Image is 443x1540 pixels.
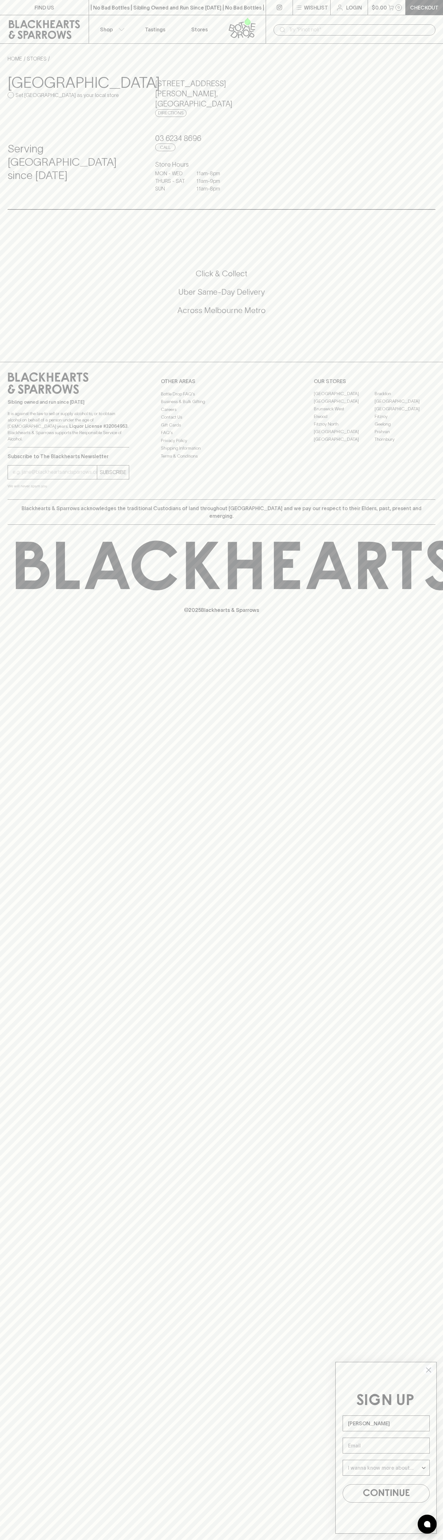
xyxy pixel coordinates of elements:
input: I wanna know more about... [348,1460,421,1475]
a: Fitzroy North [314,420,375,428]
p: Shop [100,26,113,33]
h4: Serving [GEOGRAPHIC_DATA] since [DATE] [8,142,140,182]
a: Brunswick West [314,405,375,413]
p: FIND US [35,4,54,11]
p: Tastings [145,26,165,33]
a: [GEOGRAPHIC_DATA] [314,390,375,398]
a: [GEOGRAPHIC_DATA] [314,436,375,443]
button: CONTINUE [343,1484,430,1503]
button: Show Options [421,1460,427,1475]
p: Sibling owned and run since [DATE] [8,399,129,405]
h5: Uber Same-Day Delivery [8,287,435,297]
span: SIGN UP [356,1394,414,1408]
p: Subscribe to The Blackhearts Newsletter [8,452,129,460]
p: Wishlist [304,4,328,11]
a: Prahran [375,428,435,436]
p: Checkout [410,4,439,11]
a: Call [155,144,175,151]
a: Bottle Drop FAQ's [161,390,282,398]
a: Thornbury [375,436,435,443]
a: Tastings [133,15,177,43]
a: Geelong [375,420,435,428]
a: Directions [155,109,187,117]
p: 11am - 9pm [196,177,228,185]
h5: [STREET_ADDRESS][PERSON_NAME] , [GEOGRAPHIC_DATA] [155,79,288,109]
input: e.g. jane@blackheartsandsparrows.com.au [13,467,97,477]
a: Shipping Information [161,445,282,452]
input: Email [343,1438,430,1453]
a: STORES [27,56,47,61]
button: SUBSCRIBE [97,465,129,479]
p: OTHER AREAS [161,377,282,385]
button: Close dialog [423,1364,434,1376]
div: Call to action block [8,243,435,349]
p: SUN [155,185,187,192]
input: Try "Pinot noir" [289,25,430,35]
p: Login [346,4,362,11]
h3: [GEOGRAPHIC_DATA] [8,74,140,91]
a: Stores [177,15,222,43]
p: SUBSCRIBE [100,468,126,476]
a: Contact Us [161,414,282,421]
p: It is against the law to sell or supply alcohol to, or to obtain alcohol on behalf of a person un... [8,410,129,442]
p: 11am - 8pm [196,185,228,192]
a: [GEOGRAPHIC_DATA] [314,398,375,405]
p: Stores [191,26,208,33]
h6: Store Hours [155,159,288,170]
p: MON - WED [155,170,187,177]
p: 11am - 8pm [196,170,228,177]
p: Set [GEOGRAPHIC_DATA] as your local store [16,91,119,99]
input: Name [343,1415,430,1431]
a: [GEOGRAPHIC_DATA] [375,405,435,413]
p: 0 [397,6,400,9]
a: Privacy Policy [161,437,282,444]
p: THURS - SAT [155,177,187,185]
a: FAQ's [161,429,282,437]
a: Fitzroy [375,413,435,420]
a: [GEOGRAPHIC_DATA] [314,428,375,436]
a: Careers [161,406,282,413]
h5: Click & Collect [8,268,435,279]
p: We will never spam you [8,483,129,489]
a: Elwood [314,413,375,420]
p: OUR STORES [314,377,435,385]
img: bubble-icon [424,1521,430,1527]
a: Gift Cards [161,421,282,429]
h5: 03 6234 8696 [155,133,288,144]
a: Braddon [375,390,435,398]
p: Blackhearts & Sparrows acknowledges the traditional Custodians of land throughout [GEOGRAPHIC_DAT... [12,504,431,520]
a: Terms & Conditions [161,452,282,460]
strong: Liquor License #32064953 [69,424,128,429]
p: $0.00 [372,4,387,11]
a: HOME [8,56,22,61]
a: Business & Bulk Gifting [161,398,282,406]
div: FLYOUT Form [329,1356,443,1540]
button: Shop [89,15,133,43]
a: [GEOGRAPHIC_DATA] [375,398,435,405]
h5: Across Melbourne Metro [8,305,435,316]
